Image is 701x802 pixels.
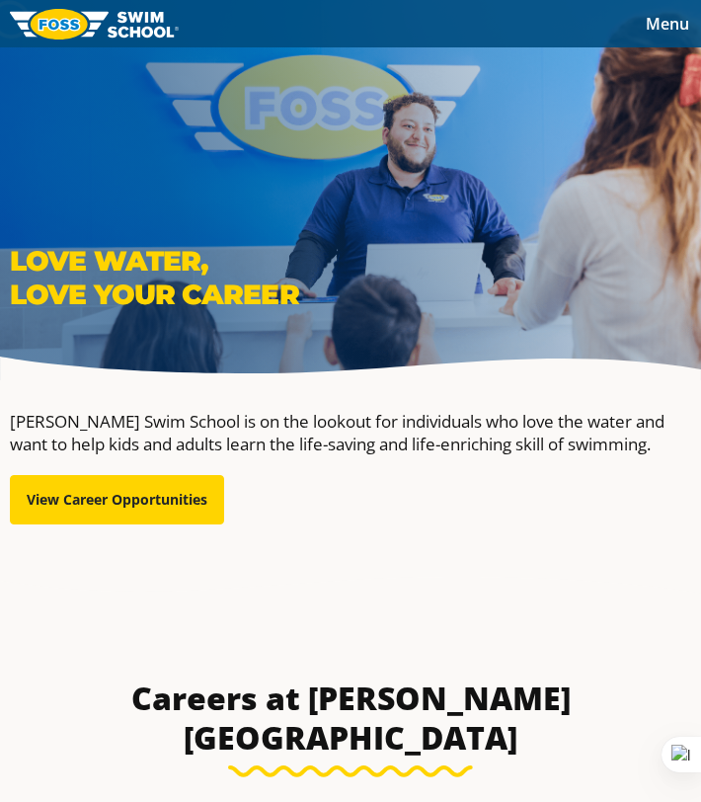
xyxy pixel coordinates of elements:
[10,410,664,455] span: [PERSON_NAME] Swim School is on the lookout for individuals who love the water and want to help k...
[10,244,691,311] p: Love Water, Love Your Career
[10,9,179,40] img: FOSS Swim School Logo
[634,9,701,39] button: Toggle navigation
[10,475,224,524] a: View Career Opportunities
[10,679,691,758] h3: Careers at [PERSON_NAME][GEOGRAPHIC_DATA]
[646,13,689,35] span: Menu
